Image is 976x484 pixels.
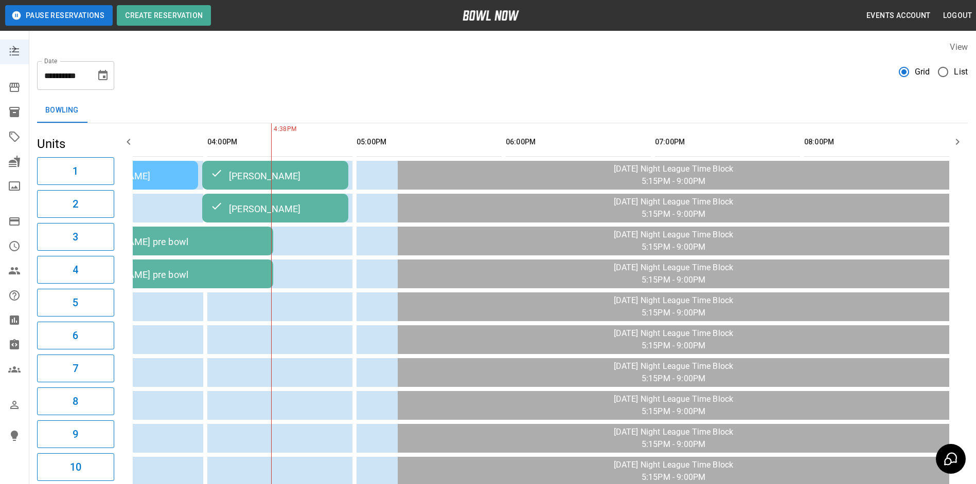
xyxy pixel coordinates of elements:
h6: 7 [73,360,78,377]
button: 2 [37,190,114,218]
button: 10 [37,453,114,481]
button: Bowling [37,98,87,123]
div: [PERSON_NAME] pre bowl [60,268,265,280]
h6: 8 [73,393,78,409]
h6: 4 [73,262,78,278]
h6: 1 [73,163,78,179]
h5: Units [37,136,114,152]
button: 8 [37,387,114,415]
button: 9 [37,420,114,448]
button: Create Reservation [117,5,211,26]
span: List [954,66,968,78]
th: 05:00PM [357,127,502,157]
button: 3 [37,223,114,251]
img: logo [463,10,519,21]
h6: 10 [70,459,81,475]
div: [PERSON_NAME] [210,169,340,181]
button: Logout [939,6,976,25]
span: Grid [915,66,930,78]
h6: 2 [73,196,78,212]
button: 4 [37,256,114,284]
h6: 5 [73,294,78,311]
button: 7 [37,355,114,382]
div: inventory tabs [37,98,968,123]
span: 4:38PM [271,124,274,135]
th: 06:00PM [506,127,651,157]
h6: 6 [73,327,78,344]
button: 5 [37,289,114,317]
h6: 3 [73,229,78,245]
div: [PERSON_NAME] pre bowl [60,235,265,247]
div: [PERSON_NAME] [210,202,340,214]
button: Choose date, selected date is Oct 2, 2025 [93,65,113,86]
button: 1 [37,157,114,185]
th: 08:00PM [804,127,949,157]
button: Events Account [862,6,935,25]
h6: 9 [73,426,78,442]
th: 07:00PM [655,127,800,157]
label: View [950,42,968,52]
button: Pause Reservations [5,5,113,26]
button: 6 [37,322,114,349]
